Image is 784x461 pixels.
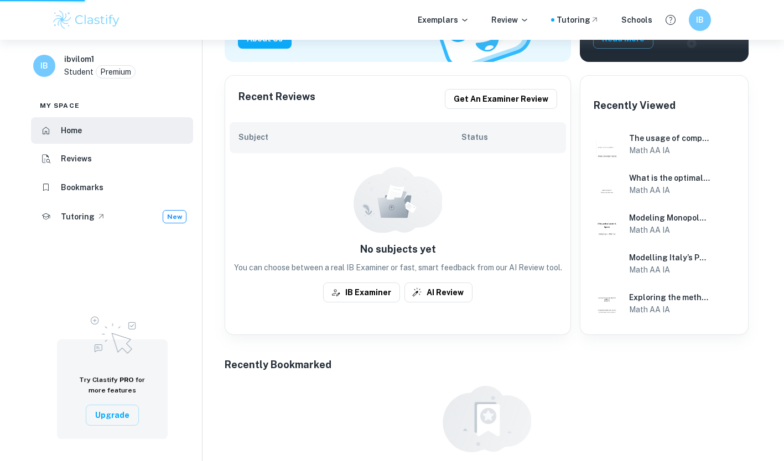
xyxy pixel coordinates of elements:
h6: Modelling Italy’s Population and Finding the Most Accurate Model [629,252,710,264]
button: IB [689,9,711,31]
h6: Bookmarks [61,181,103,193]
a: Math AA IA example thumbnail: Modeling Monopoly as a Markov ChainModeling Monopoly as a Markov Ch... [589,206,739,242]
a: Math AA IA example thumbnail: The usage of complex numbers in analyzinThe usage of complex number... [589,127,739,162]
a: Schools [621,14,652,26]
h6: Recently Bookmarked [225,357,331,373]
h6: Math AA IA [629,224,710,236]
h6: Math AA IA [629,144,710,156]
button: Get an examiner review [445,89,557,109]
h6: Subject [238,131,461,143]
h6: Exploring the method of calculating the surface area of solid of revolution and estimating the la... [629,291,710,303]
a: Tutoring [557,14,599,26]
h6: What is the optimal quarterly profit at which my family's food business should operate? [629,172,710,184]
p: Premium [100,66,131,78]
h6: Home [61,124,82,137]
button: Upgrade [86,405,139,426]
button: AI Review [404,282,473,302]
h6: Recently Viewed [594,98,676,113]
a: Reviews [31,146,193,172]
h6: IB [38,60,51,72]
p: Review [491,14,529,26]
img: Math AA IA example thumbnail: The usage of complex numbers in analyzin [594,131,620,158]
a: Math AA IA example thumbnail: What is the optimal quarterly profit at What is the optimal quarter... [589,166,739,202]
h6: ibvilom1 [64,53,94,65]
h6: Math AA IA [629,264,710,276]
h6: No subjects yet [230,242,566,257]
h6: Tutoring [61,211,95,223]
a: Home [31,117,193,144]
p: Exemplars [418,14,469,26]
h6: The usage of complex numbers in analyzing Alternating Current (AC) Resistor-Inductor-Capacitor (RLC) [629,132,710,144]
span: New [163,212,186,222]
a: Bookmarks [31,174,193,201]
p: Student [64,66,94,78]
a: TutoringNew [31,203,193,230]
h6: Reviews [61,153,92,165]
button: IB Examiner [323,282,400,302]
p: You can choose between a real IB Examiner or fast, smart feedback from our AI Review tool. [230,261,566,274]
a: Math AA IA example thumbnail: Exploring the method of calculating the Exploring the method of cal... [589,286,739,321]
img: Upgrade to Pro [85,310,140,357]
img: Math AA IA example thumbnail: Modelling Italy’s Population and Finding [594,250,620,277]
h6: IB [693,14,706,26]
img: Math AA IA example thumbnail: Exploring the method of calculating the [594,290,620,317]
img: Math AA IA example thumbnail: What is the optimal quarterly profit at [594,171,620,197]
h6: Recent Reviews [238,89,315,109]
h6: Modeling Monopoly as a Markov Chain [629,212,710,224]
h6: Math AA IA [629,184,710,196]
h6: Math AA IA [629,303,710,316]
img: Clastify logo [51,9,122,31]
h6: Try Clastify for more features [70,375,154,396]
span: My space [40,101,80,111]
button: Help and Feedback [661,11,680,29]
img: Math AA IA example thumbnail: Modeling Monopoly as a Markov Chain [594,211,620,237]
h6: Status [461,131,557,143]
a: Math AA IA example thumbnail: Modelling Italy’s Population and FindingModelling Italy’s Populatio... [589,246,739,281]
span: PRO [120,376,134,384]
